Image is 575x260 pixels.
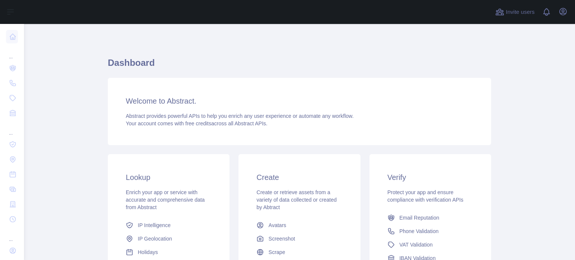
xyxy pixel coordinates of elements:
[399,241,433,248] span: VAT Validation
[126,189,205,210] span: Enrich your app or service with accurate and comprehensive data from Abstract
[126,113,354,119] span: Abstract provides powerful APIs to help you enrich any user experience or automate any workflow.
[506,8,535,16] span: Invite users
[126,96,473,106] h3: Welcome to Abstract.
[268,235,295,242] span: Screenshot
[399,227,439,235] span: Phone Validation
[138,248,158,256] span: Holidays
[387,172,473,183] h3: Verify
[399,214,439,221] span: Email Reputation
[123,218,215,232] a: IP Intelligence
[268,221,286,229] span: Avatars
[256,172,342,183] h3: Create
[6,121,18,136] div: ...
[6,45,18,60] div: ...
[185,120,211,126] span: free credits
[384,224,476,238] a: Phone Validation
[6,227,18,242] div: ...
[108,57,491,75] h1: Dashboard
[384,211,476,224] a: Email Reputation
[268,248,285,256] span: Scrape
[256,189,337,210] span: Create or retrieve assets from a variety of data collected or created by Abtract
[253,245,345,259] a: Scrape
[387,189,463,203] span: Protect your app and ensure compliance with verification APIs
[123,232,215,245] a: IP Geolocation
[138,235,172,242] span: IP Geolocation
[384,238,476,251] a: VAT Validation
[123,245,215,259] a: Holidays
[494,6,536,18] button: Invite users
[253,218,345,232] a: Avatars
[126,120,267,126] span: Your account comes with across all Abstract APIs.
[126,172,212,183] h3: Lookup
[253,232,345,245] a: Screenshot
[138,221,171,229] span: IP Intelligence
